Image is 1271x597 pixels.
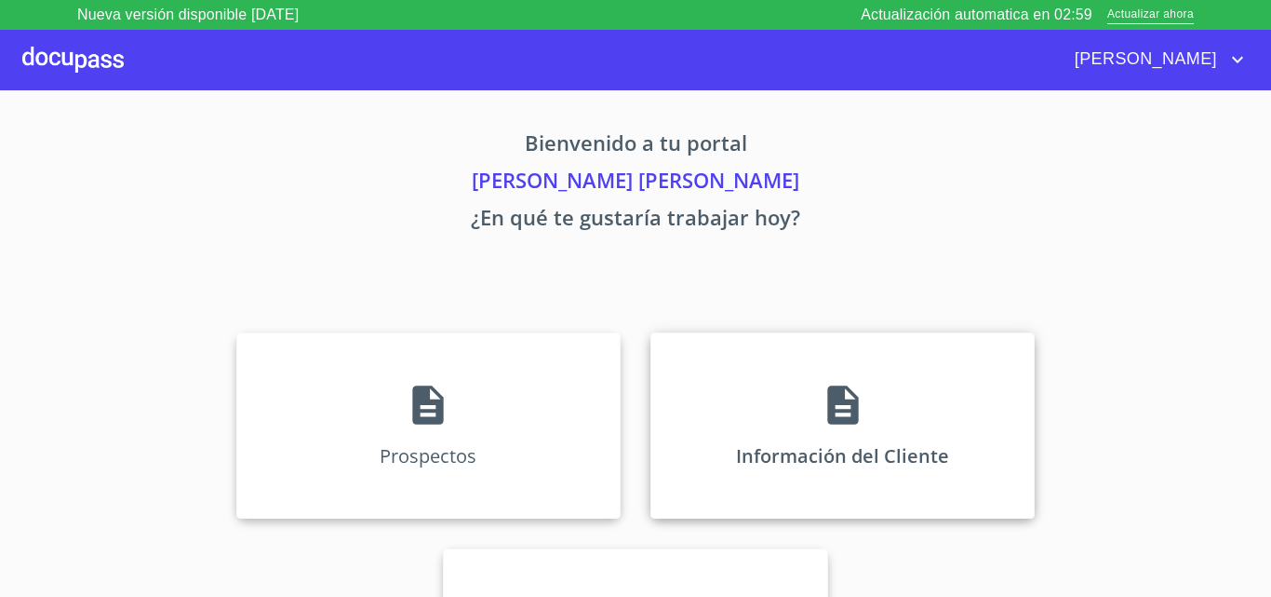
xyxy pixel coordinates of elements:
span: [PERSON_NAME] [1061,45,1226,75]
button: account of current user [1061,45,1249,75]
p: Información del Cliente [736,443,949,468]
p: Nueva versión disponible [DATE] [77,4,299,26]
p: Prospectos [380,443,476,468]
p: Bienvenido a tu portal [62,128,1209,165]
span: Actualizar ahora [1107,6,1194,25]
p: Actualización automatica en 02:59 [861,4,1092,26]
p: [PERSON_NAME] [PERSON_NAME] [62,165,1209,202]
p: ¿En qué te gustaría trabajar hoy? [62,202,1209,239]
